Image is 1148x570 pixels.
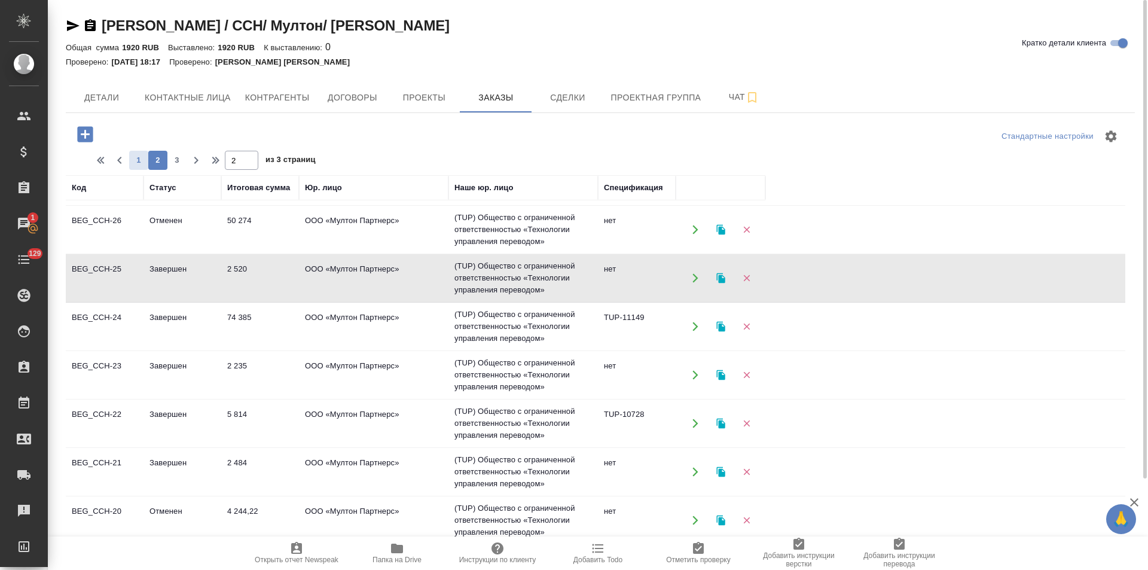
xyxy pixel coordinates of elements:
button: Клонировать [709,315,733,339]
td: 5 814 [221,403,299,444]
span: Инструкции по клиенту [459,556,536,564]
td: нет [598,354,676,396]
button: Открыть [683,508,707,533]
td: нет [598,209,676,251]
span: Проекты [395,90,453,105]
a: 1 [3,209,45,239]
td: Отменен [143,209,221,251]
td: ООО «Мултон Партнерс» [299,257,448,299]
td: ООО «Мултон Партнерс» [299,451,448,493]
button: Клонировать [709,460,733,484]
button: 🙏 [1106,504,1136,534]
td: 2 520 [221,257,299,299]
span: Проектная группа [610,90,701,105]
td: (TUP) Общество с ограниченной ответственностью «Технологии управления переводом» [448,303,598,350]
div: Наше юр. лицо [454,182,514,194]
button: Добавить проект [69,122,102,147]
td: 2 235 [221,354,299,396]
td: ООО «Мултон Партнерс» [299,306,448,348]
td: Завершен [143,306,221,348]
td: BEG_CCH-25 [66,257,143,299]
td: BEG_CCH-23 [66,354,143,396]
td: BEG_CCH-24 [66,306,143,348]
svg: Подписаться [745,90,759,105]
td: 2 484 [221,451,299,493]
td: нет [598,499,676,541]
td: (TUP) Общество с ограниченной ответственностью «Технологии управления переводом» [448,448,598,496]
button: Удалить [734,363,759,388]
button: Открыть [683,363,707,388]
span: 1 [23,212,42,224]
span: Папка на Drive [373,556,422,564]
p: 1920 RUB [218,43,264,52]
td: нет [598,257,676,299]
span: Добавить инструкции перевода [856,551,942,568]
div: Спецификация [604,182,663,194]
td: 50 274 [221,209,299,251]
button: Удалить [734,412,759,436]
span: Отметить проверку [666,556,730,564]
td: Отменен [143,499,221,541]
div: split button [999,127,1097,146]
td: ООО «Мултон Партнерс» [299,354,448,396]
td: (TUP) Общество с ограниченной ответственностью «Технологии управления переводом» [448,351,598,399]
button: Открыть [683,412,707,436]
td: TUP-11149 [598,306,676,348]
span: Сделки [539,90,596,105]
td: BEG_CCH-26 [66,209,143,251]
td: BEG_CCH-21 [66,451,143,493]
button: Удалить [734,315,759,339]
td: 74 385 [221,306,299,348]
td: TUP-10728 [598,403,676,444]
button: Удалить [734,218,759,242]
span: Заказы [467,90,524,105]
span: Контактные лица [145,90,231,105]
td: (TUP) Общество с ограниченной ответственностью «Технологии управления переводом» [448,496,598,544]
td: Завершен [143,354,221,396]
button: 3 [167,151,187,170]
div: Итоговая сумма [227,182,290,194]
span: Настроить таблицу [1097,122,1125,151]
span: Кратко детали клиента [1022,37,1106,49]
button: Удалить [734,266,759,291]
button: Открыть [683,460,707,484]
div: Код [72,182,86,194]
button: Открыть [683,218,707,242]
span: Чат [715,90,773,105]
button: Клонировать [709,363,733,388]
div: Статус [149,182,176,194]
button: 1 [129,151,148,170]
button: Открыть отчет Newspeak [246,537,347,570]
span: Контрагенты [245,90,310,105]
td: Завершен [143,257,221,299]
p: [PERSON_NAME] [PERSON_NAME] [215,57,359,66]
button: Добавить Todo [548,537,648,570]
span: Детали [73,90,130,105]
button: Открыть [683,315,707,339]
td: (TUP) Общество с ограниченной ответственностью «Технологии управления переводом» [448,254,598,302]
td: Завершен [143,451,221,493]
td: 4 244,22 [221,499,299,541]
button: Клонировать [709,266,733,291]
span: Добавить Todo [573,556,622,564]
p: Общая сумма [66,43,122,52]
button: Добавить инструкции верстки [749,537,849,570]
button: Инструкции по клиенту [447,537,548,570]
span: Добавить инструкции верстки [756,551,842,568]
button: Клонировать [709,508,733,533]
button: Удалить [734,508,759,533]
button: Удалить [734,460,759,484]
span: 129 [22,248,48,260]
button: Скопировать ссылку для ЯМессенджера [66,19,80,33]
button: Клонировать [709,412,733,436]
span: 🙏 [1111,507,1131,532]
button: Папка на Drive [347,537,447,570]
p: Проверено: [169,57,215,66]
span: 1 [129,154,148,166]
td: Завершен [143,403,221,444]
a: [PERSON_NAME] / CCH/ Мултон/ [PERSON_NAME] [102,17,450,33]
div: Юр. лицо [305,182,342,194]
td: ООО «Мултон Партнерс» [299,209,448,251]
div: 0 [66,40,1135,54]
button: Отметить проверку [648,537,749,570]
